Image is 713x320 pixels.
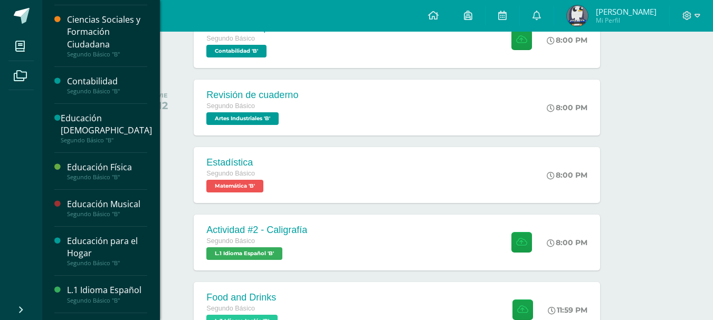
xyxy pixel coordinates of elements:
div: Contabilidad [67,75,147,88]
a: Educación MusicalSegundo Básico "B" [67,198,147,218]
div: 11:59 PM [548,305,587,315]
div: Actividad #2 - Caligrafía [206,225,307,236]
div: L.1 Idioma Español [67,284,147,296]
span: [PERSON_NAME] [596,6,657,17]
div: Estadística [206,157,266,168]
div: Segundo Básico "B" [67,88,147,95]
div: Segundo Básico "B" [67,297,147,304]
span: Mi Perfil [596,16,657,25]
div: 12 [157,99,168,112]
div: Educación [DEMOGRAPHIC_DATA] [61,112,152,137]
div: VIE [157,92,168,99]
span: Segundo Básico [206,237,255,245]
div: 8:00 PM [547,238,587,247]
a: Educación para el HogarSegundo Básico "B" [67,235,147,267]
span: Segundo Básico [206,102,255,110]
a: ContabilidadSegundo Básico "B" [67,75,147,95]
div: Revisión de cuaderno [206,90,298,101]
a: L.1 Idioma EspañolSegundo Básico "B" [67,284,147,304]
div: Educación para el Hogar [67,235,147,259]
a: Ciencias Sociales y Formación CiudadanaSegundo Básico "B" [67,14,147,57]
div: Segundo Básico "B" [67,173,147,181]
span: Matemática 'B' [206,180,263,192]
span: Artes Industriales 'B' [206,112,279,125]
div: 8:00 PM [547,35,587,45]
div: Ciencias Sociales y Formación Ciudadana [67,14,147,50]
span: L.1 Idioma Español 'B' [206,247,282,260]
span: Segundo Básico [206,170,255,177]
div: Food and Drinks [206,292,280,303]
a: Educación FísicaSegundo Básico "B" [67,161,147,181]
span: Segundo Básico [206,35,255,42]
div: Educación Musical [67,198,147,210]
div: 8:00 PM [547,170,587,180]
a: Educación [DEMOGRAPHIC_DATA]Segundo Básico "B" [61,112,152,144]
div: 8:00 PM [547,103,587,112]
div: Educación Física [67,161,147,173]
span: Contabilidad 'B' [206,45,267,57]
div: Segundo Básico "B" [67,259,147,267]
div: Segundo Básico "B" [67,51,147,58]
div: Segundo Básico "B" [67,210,147,218]
img: 4f25c287ea62b23c3801fb3e955ce773.png [567,5,588,26]
div: Segundo Básico "B" [61,137,152,144]
span: Segundo Básico [206,305,255,312]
